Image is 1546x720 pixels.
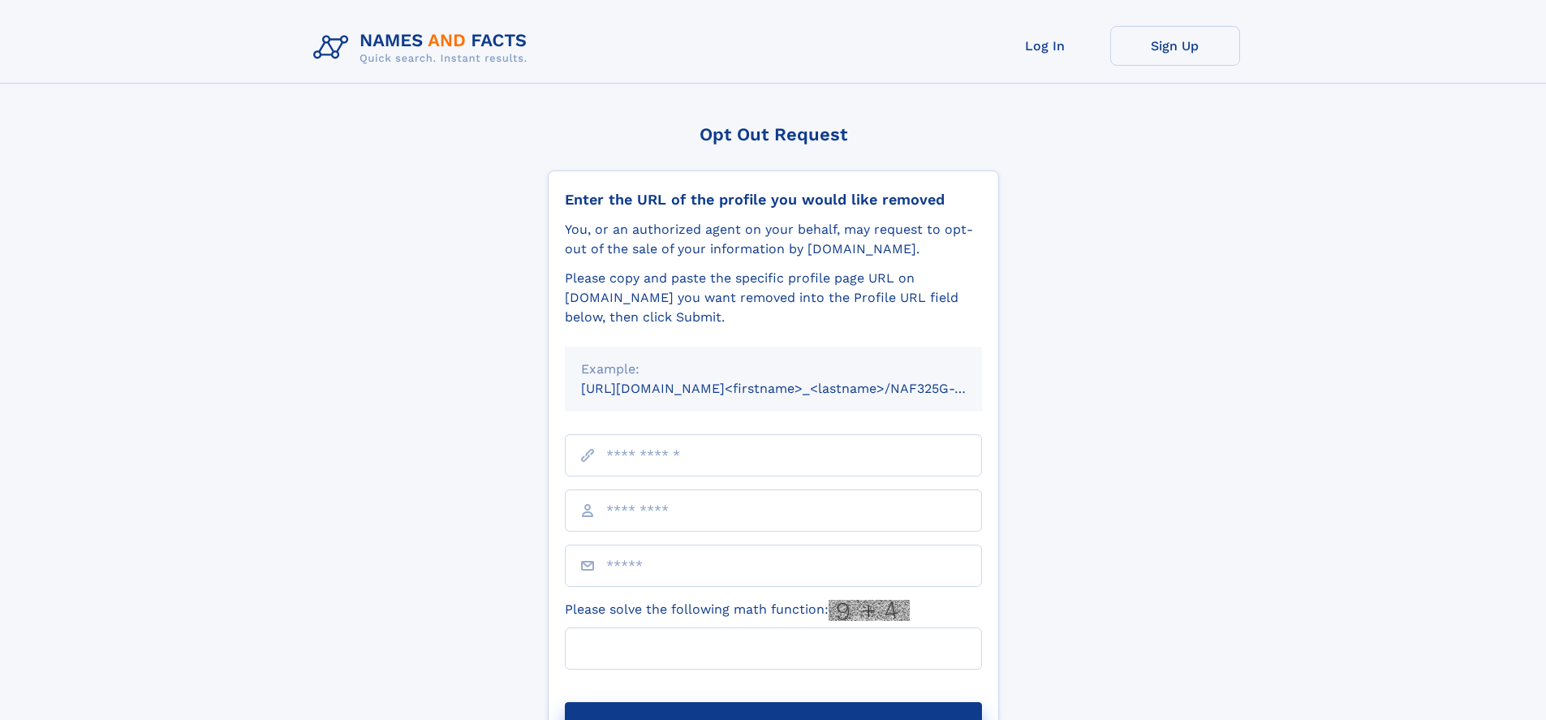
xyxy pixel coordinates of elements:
[565,191,982,209] div: Enter the URL of the profile you would like removed
[581,381,1013,396] small: [URL][DOMAIN_NAME]<firstname>_<lastname>/NAF325G-xxxxxxxx
[565,600,910,621] label: Please solve the following math function:
[307,26,540,70] img: Logo Names and Facts
[980,26,1110,66] a: Log In
[1110,26,1240,66] a: Sign Up
[565,220,982,259] div: You, or an authorized agent on your behalf, may request to opt-out of the sale of your informatio...
[565,269,982,327] div: Please copy and paste the specific profile page URL on [DOMAIN_NAME] you want removed into the Pr...
[581,360,966,379] div: Example:
[548,124,999,144] div: Opt Out Request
